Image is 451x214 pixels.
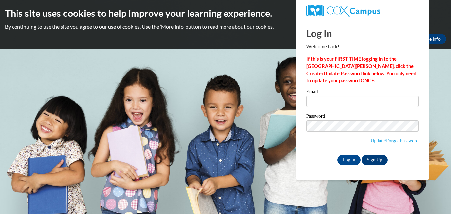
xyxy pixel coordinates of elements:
a: Sign Up [362,155,387,165]
label: Password [306,114,419,120]
input: Log In [337,155,361,165]
img: COX Campus [306,5,380,17]
h2: This site uses cookies to help improve your learning experience. [5,7,446,20]
h1: Log In [306,26,419,40]
label: Email [306,89,419,96]
a: COX Campus [306,5,419,17]
p: Welcome back! [306,43,419,50]
p: By continuing to use the site you agree to our use of cookies. Use the ‘More info’ button to read... [5,23,446,30]
strong: If this is your FIRST TIME logging in to the [GEOGRAPHIC_DATA][PERSON_NAME], click the Create/Upd... [306,56,416,83]
a: More Info [415,34,446,44]
a: Update/Forgot Password [371,138,419,143]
